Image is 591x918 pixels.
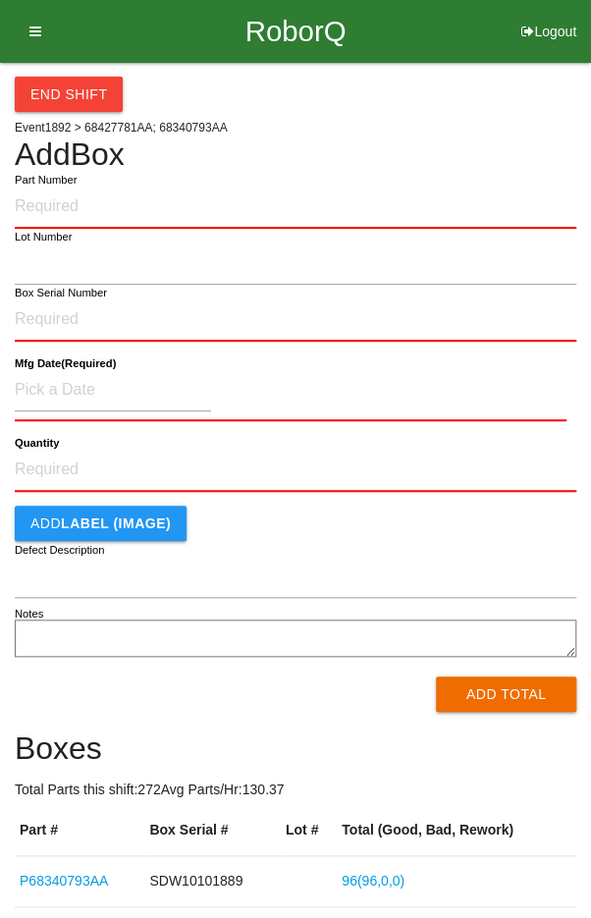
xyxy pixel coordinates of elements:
th: Lot # [281,805,337,856]
a: 96(96,0,0) [342,873,404,889]
td: SDW10101889 [144,856,280,907]
h4: Boxes [15,731,576,766]
h4: Add Box [15,137,576,172]
b: Mfg Date (Required) [15,357,116,370]
a: P68340793AA [20,873,108,889]
button: Add Total [436,676,576,712]
span: Event 1892 > 68427781AA; 68340793AA [15,121,228,135]
input: Required [15,298,576,342]
b: Quantity [15,437,59,450]
th: Box Serial # [144,805,280,856]
input: Required [15,449,576,492]
b: LABEL (IMAGE) [61,515,171,531]
th: Total (Good, Bad, Rework) [337,805,576,856]
label: Part Number [15,172,77,189]
th: Part # [15,805,144,856]
label: Defect Description [15,542,105,559]
p: Total Parts this shift: 272 Avg Parts/Hr: 130.37 [15,780,576,800]
label: Lot Number [15,229,73,245]
label: Notes [15,606,43,622]
input: Required [15,186,576,229]
button: AddLABEL (IMAGE) [15,506,187,541]
label: Box Serial Number [15,285,107,301]
input: Pick a Date [15,369,211,411]
button: End Shift [15,77,123,112]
